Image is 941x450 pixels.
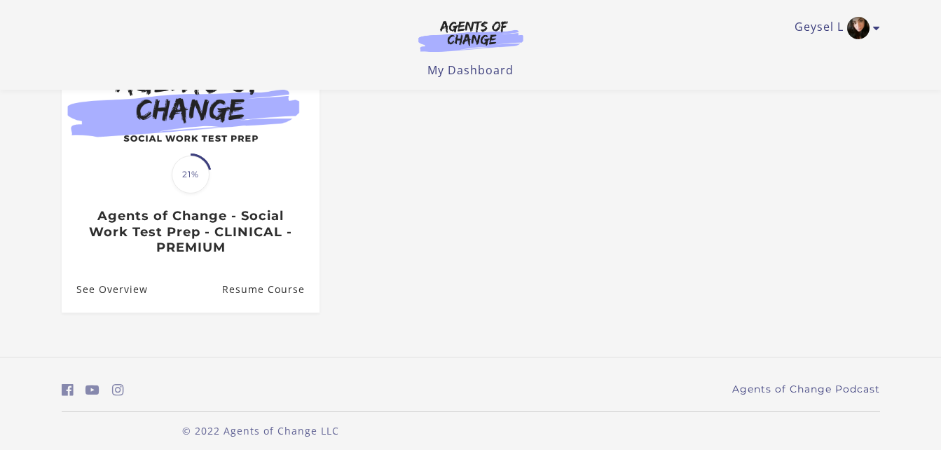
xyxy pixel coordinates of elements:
[427,62,514,78] a: My Dashboard
[62,380,74,400] a: https://www.facebook.com/groups/aswbtestprep (Open in a new window)
[62,266,148,312] a: Agents of Change - Social Work Test Prep - CLINICAL - PREMIUM: See Overview
[795,17,873,39] a: Toggle menu
[172,156,210,193] span: 21%
[112,383,124,397] i: https://www.instagram.com/agentsofchangeprep/ (Open in a new window)
[404,20,538,52] img: Agents of Change Logo
[62,423,460,438] p: © 2022 Agents of Change LLC
[62,383,74,397] i: https://www.facebook.com/groups/aswbtestprep (Open in a new window)
[85,380,99,400] a: https://www.youtube.com/c/AgentsofChangeTestPrepbyMeaganMitchell (Open in a new window)
[732,382,880,397] a: Agents of Change Podcast
[112,380,124,400] a: https://www.instagram.com/agentsofchangeprep/ (Open in a new window)
[76,208,304,256] h3: Agents of Change - Social Work Test Prep - CLINICAL - PREMIUM
[85,383,99,397] i: https://www.youtube.com/c/AgentsofChangeTestPrepbyMeaganMitchell (Open in a new window)
[221,266,319,312] a: Agents of Change - Social Work Test Prep - CLINICAL - PREMIUM: Resume Course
